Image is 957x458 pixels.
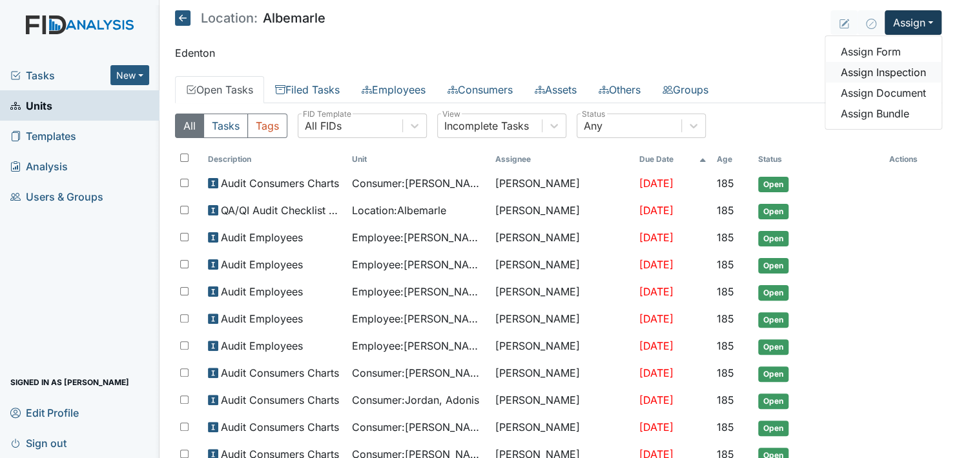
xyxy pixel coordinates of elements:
span: Open [758,421,788,436]
span: Employee : [PERSON_NAME] [352,284,486,299]
span: Open [758,285,788,301]
span: Consumer : [PERSON_NAME] [352,419,486,435]
div: Type filter [175,114,287,138]
span: [DATE] [639,421,674,433]
span: Audit Consumers Charts [221,392,339,408]
span: Audit Employees [221,284,303,299]
span: 185 [717,312,734,325]
a: Others [588,76,652,103]
span: [DATE] [639,258,674,271]
span: Consumer : [PERSON_NAME] [352,175,486,191]
button: All [175,114,204,138]
td: [PERSON_NAME] [490,279,634,306]
span: Employee : [PERSON_NAME], JoVoughtnie [352,311,486,326]
a: Employees [351,76,437,103]
a: Assign Bundle [825,103,942,124]
div: Incomplete Tasks [444,118,529,134]
input: Toggle All Rows Selected [180,154,189,162]
span: [DATE] [639,339,674,352]
td: [PERSON_NAME] [490,197,634,224]
span: Audit Employees [221,338,303,353]
span: Open [758,258,788,274]
div: All FIDs [305,118,342,134]
span: Open [758,177,788,192]
span: Open [758,312,788,328]
span: Location: [201,12,258,25]
span: Signed in as [PERSON_NAME] [10,372,129,392]
span: 185 [717,231,734,244]
span: 185 [717,339,734,352]
span: Audit Consumers Charts [221,365,339,381]
a: Assign Inspection [825,62,942,83]
a: Assets [524,76,588,103]
span: QA/QI Audit Checklist (ICF) [221,203,342,218]
span: [DATE] [639,285,674,298]
span: Consumer : [PERSON_NAME][GEOGRAPHIC_DATA] [352,365,486,381]
td: [PERSON_NAME] [490,224,634,252]
th: Actions [884,148,942,170]
span: [DATE] [639,231,674,244]
span: Users & Groups [10,186,103,206]
span: Employee : [PERSON_NAME] [352,338,486,353]
td: [PERSON_NAME] [490,414,634,441]
span: Audit Consumers Charts [221,175,339,191]
span: Audit Employees [221,230,303,245]
a: Tasks [10,68,110,83]
span: Consumer : Jordan, Adonis [352,392,479,408]
th: Assignee [490,148,634,170]
td: [PERSON_NAME] [490,387,634,414]
span: Sign out [10,433,67,453]
th: Toggle SortBy [712,148,753,170]
th: Toggle SortBy [347,148,491,170]
td: [PERSON_NAME] [490,252,634,279]
span: [DATE] [639,393,674,406]
td: [PERSON_NAME] [490,360,634,387]
span: [DATE] [639,177,674,190]
a: Open Tasks [175,76,264,103]
td: [PERSON_NAME] [490,170,634,197]
a: Consumers [437,76,524,103]
th: Toggle SortBy [203,148,347,170]
span: 185 [717,393,734,406]
td: [PERSON_NAME] [490,333,634,360]
span: Units [10,95,52,115]
span: 185 [717,177,734,190]
span: Open [758,393,788,409]
span: Edit Profile [10,403,79,423]
button: New [110,65,149,85]
span: Employee : [PERSON_NAME] [352,230,486,245]
span: 185 [717,204,734,217]
span: 185 [717,285,734,298]
span: Open [758,204,788,219]
h5: Albemarle [175,10,325,26]
button: Assign [885,10,942,35]
p: Edenton [175,45,942,61]
span: Open [758,231,788,246]
span: Analysis [10,156,68,176]
span: Audit Employees [221,257,303,272]
span: Templates [10,126,76,146]
th: Toggle SortBy [753,148,884,170]
span: Location : Albemarle [352,203,446,218]
td: [PERSON_NAME] [490,306,634,333]
div: Any [584,118,602,134]
span: Audit Employees [221,311,303,326]
span: Open [758,366,788,382]
a: Groups [652,76,719,103]
span: [DATE] [639,204,674,217]
a: Assign Form [825,41,942,62]
span: [DATE] [639,312,674,325]
span: 185 [717,366,734,379]
span: 185 [717,258,734,271]
a: Assign Document [825,83,942,103]
span: 185 [717,421,734,433]
a: Filed Tasks [264,76,351,103]
button: Tasks [203,114,248,138]
span: [DATE] [639,366,674,379]
span: Open [758,339,788,355]
span: Audit Consumers Charts [221,419,339,435]
th: Toggle SortBy [634,148,712,170]
span: Employee : [PERSON_NAME] [352,257,486,272]
button: Tags [247,114,287,138]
